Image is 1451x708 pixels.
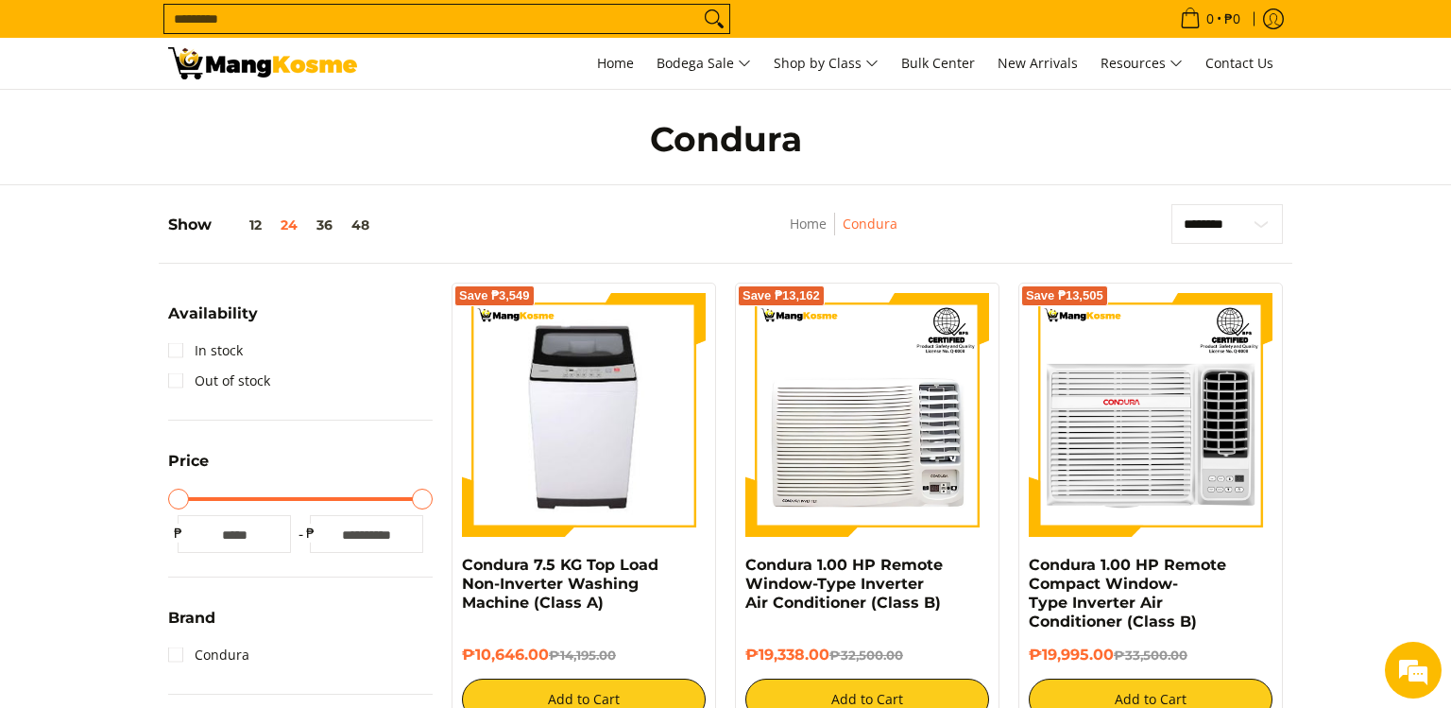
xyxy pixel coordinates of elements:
a: New Arrivals [988,38,1087,89]
a: Bulk Center [892,38,984,89]
button: 12 [212,217,271,233]
a: Condura 7.5 KG Top Load Non-Inverter Washing Machine (Class A) [462,556,658,612]
img: condura-7.5kg-topload-non-inverter-washing-machine-class-c-full-view-mang-kosme [469,293,698,537]
span: 0 [1203,12,1217,26]
a: Condura [843,215,897,233]
del: ₱33,500.00 [1114,648,1187,663]
h1: Condura [357,118,1094,161]
a: Condura 1.00 HP Remote Compact Window-Type Inverter Air Conditioner (Class B) [1029,556,1226,630]
span: Contact Us [1205,54,1273,72]
h6: ₱19,995.00 [1029,646,1272,665]
del: ₱14,195.00 [549,648,616,663]
h6: ₱19,338.00 [745,646,989,665]
h5: Show [168,216,379,234]
span: Home [597,54,634,72]
span: Brand [168,611,215,626]
span: Resources [1101,52,1183,76]
span: Save ₱13,162 [743,290,820,302]
span: Availability [168,306,258,321]
a: Home [790,215,827,233]
span: Save ₱13,505 [1026,290,1103,302]
span: Bulk Center [901,54,975,72]
a: Shop by Class [764,38,888,89]
button: 24 [271,217,307,233]
a: Resources [1091,38,1192,89]
span: ₱ [300,524,319,543]
a: Condura [168,640,249,670]
a: Condura 1.00 HP Remote Window-Type Inverter Air Conditioner (Class B) [745,556,943,612]
button: 36 [307,217,342,233]
span: Bodega Sale [657,52,751,76]
nav: Breadcrumbs [671,213,1017,255]
span: New Arrivals [998,54,1078,72]
span: ₱ [168,524,187,543]
button: 48 [342,217,379,233]
span: • [1174,9,1246,29]
summary: Open [168,306,258,336]
nav: Main Menu [376,38,1283,89]
img: Condura 1.00 HP Remote Window-Type Inverter Air Conditioner (Class B) [745,293,989,537]
img: Condura | Mang Kosme [168,47,357,79]
button: Search [699,5,729,33]
a: Contact Us [1196,38,1283,89]
a: Bodega Sale [647,38,760,89]
a: In stock [168,336,243,366]
span: Shop by Class [774,52,879,76]
summary: Open [168,454,209,483]
summary: Open [168,611,215,640]
span: Save ₱3,549 [459,290,530,302]
span: Price [168,454,209,469]
img: Condura 1.00 HP Remote Compact Window-Type Inverter Air Conditioner (Class B) [1029,293,1272,537]
h6: ₱10,646.00 [462,646,706,665]
a: Out of stock [168,366,270,396]
span: ₱0 [1221,12,1243,26]
del: ₱32,500.00 [829,648,903,663]
a: Home [588,38,643,89]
